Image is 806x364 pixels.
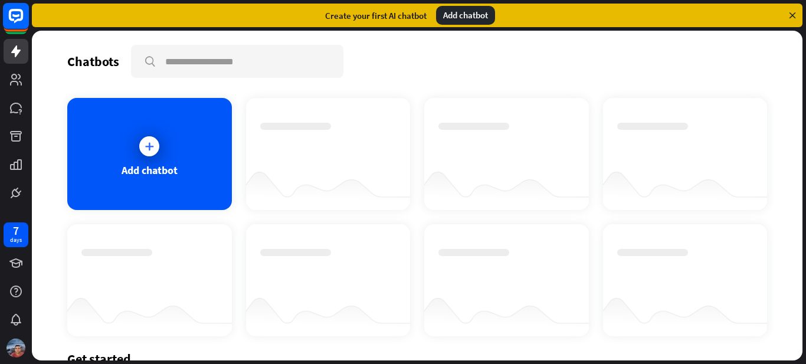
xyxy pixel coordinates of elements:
[4,222,28,247] a: 7 days
[9,5,45,40] button: Open LiveChat chat widget
[13,225,19,236] div: 7
[10,236,22,244] div: days
[67,53,119,70] div: Chatbots
[122,163,178,177] div: Add chatbot
[436,6,495,25] div: Add chatbot
[325,10,427,21] div: Create your first AI chatbot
